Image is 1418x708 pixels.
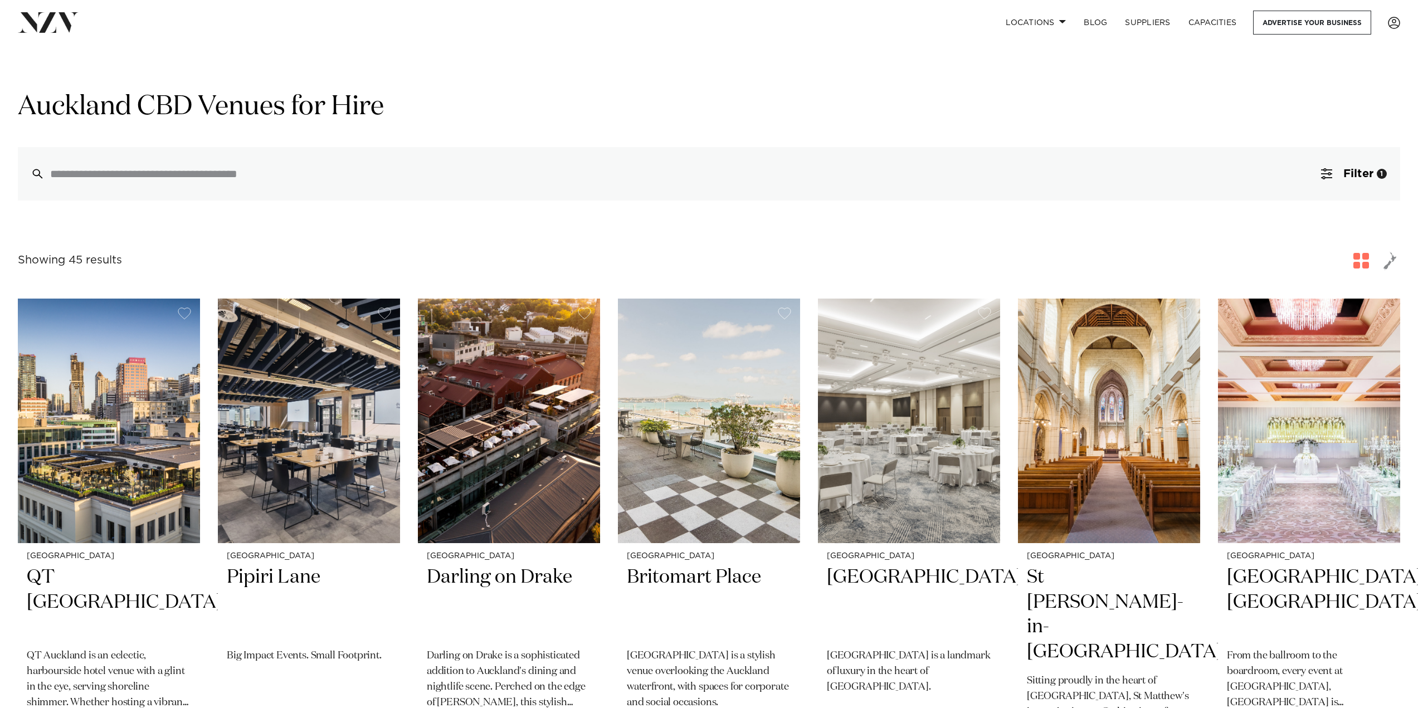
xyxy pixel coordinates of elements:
[627,552,791,560] small: [GEOGRAPHIC_DATA]
[227,552,391,560] small: [GEOGRAPHIC_DATA]
[827,648,991,695] p: [GEOGRAPHIC_DATA] is a landmark of luxury in the heart of [GEOGRAPHIC_DATA].
[997,11,1075,35] a: Locations
[27,552,191,560] small: [GEOGRAPHIC_DATA]
[427,565,591,640] h2: Darling on Drake
[18,252,122,269] div: Showing 45 results
[1027,565,1191,665] h2: St [PERSON_NAME]-in-[GEOGRAPHIC_DATA]
[1343,168,1373,179] span: Filter
[1227,565,1391,640] h2: [GEOGRAPHIC_DATA], [GEOGRAPHIC_DATA]
[1227,552,1391,560] small: [GEOGRAPHIC_DATA]
[18,90,1400,125] h1: Auckland CBD Venues for Hire
[827,565,991,640] h2: [GEOGRAPHIC_DATA]
[18,12,79,32] img: nzv-logo.png
[1377,169,1387,179] div: 1
[1027,552,1191,560] small: [GEOGRAPHIC_DATA]
[1075,11,1116,35] a: BLOG
[418,299,600,543] img: Aerial view of Darling on Drake
[1180,11,1246,35] a: Capacities
[627,565,791,640] h2: Britomart Place
[27,565,191,640] h2: QT [GEOGRAPHIC_DATA]
[1116,11,1179,35] a: SUPPLIERS
[1253,11,1371,35] a: Advertise your business
[427,552,591,560] small: [GEOGRAPHIC_DATA]
[827,552,991,560] small: [GEOGRAPHIC_DATA]
[227,565,391,640] h2: Pipiri Lane
[1308,147,1400,201] button: Filter1
[227,648,391,664] p: Big Impact Events. Small Footprint.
